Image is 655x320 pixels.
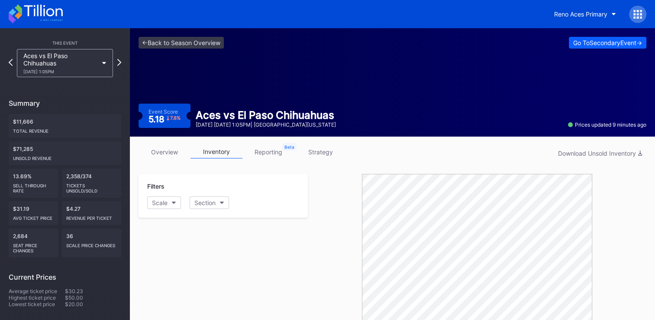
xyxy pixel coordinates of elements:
[9,294,65,301] div: Highest ticket price
[147,196,181,209] button: Scale
[66,180,117,193] div: Tickets Unsold/Sold
[9,114,121,138] div: $11,666
[66,212,117,221] div: Revenue per ticket
[62,169,122,198] div: 2,358/374
[294,145,346,159] a: strategy
[196,109,336,121] div: Aces vs El Paso Chihuahuas
[170,116,181,121] div: 7.8 %
[139,37,224,49] a: <-Back to Season Overview
[13,239,54,253] div: seat price changes
[9,273,121,281] div: Current Prices
[194,199,216,206] div: Section
[139,145,190,159] a: overview
[558,150,642,157] div: Download Unsold Inventory
[242,145,294,159] a: reporting
[568,121,646,128] div: Prices updated 9 minutes ago
[62,201,122,225] div: $4.27
[554,147,646,159] button: Download Unsold Inventory
[569,37,646,49] button: Go ToSecondaryEvent->
[9,229,58,258] div: 2,684
[62,229,122,258] div: 36
[23,52,98,74] div: Aces vs El Paso Chihuahuas
[9,99,121,108] div: Summary
[65,288,121,294] div: $30.23
[9,201,58,225] div: $31.19
[13,125,117,134] div: Total Revenue
[9,288,65,294] div: Average ticket price
[148,108,178,115] div: Event Score
[196,121,336,128] div: [DATE] [DATE] 1:05PM | [GEOGRAPHIC_DATA][US_STATE]
[190,196,229,209] button: Section
[148,115,181,124] div: 5.18
[152,199,168,206] div: Scale
[9,141,121,165] div: $71,285
[190,145,242,159] a: inventory
[9,169,58,198] div: 13.69%
[9,40,121,46] div: This Event
[65,294,121,301] div: $50.00
[554,10,607,18] div: Reno Aces Primary
[548,6,623,22] button: Reno Aces Primary
[23,69,98,74] div: [DATE] 1:05PM
[147,183,299,190] div: Filters
[9,301,65,307] div: Lowest ticket price
[66,239,117,248] div: scale price changes
[13,212,54,221] div: Avg ticket price
[573,39,642,46] div: Go To Secondary Event ->
[65,301,121,307] div: $20.00
[13,152,117,161] div: Unsold Revenue
[13,180,54,193] div: Sell Through Rate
